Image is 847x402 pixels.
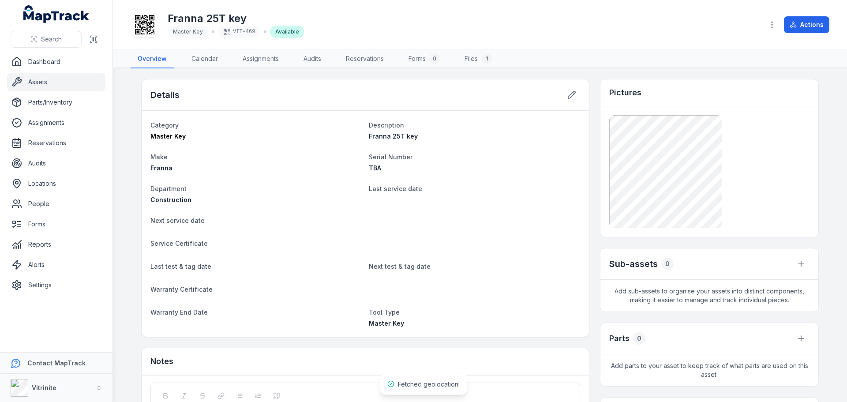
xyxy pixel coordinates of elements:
span: Add sub-assets to organise your assets into distinct components, making it easier to manage and t... [600,280,818,312]
span: Franna 25T key [369,132,418,140]
span: Construction [150,196,191,203]
strong: Contact MapTrack [27,359,86,367]
a: Assignments [236,50,286,68]
span: Make [150,153,168,161]
a: Audits [7,154,105,172]
span: Warranty Certificate [150,286,213,293]
a: People [7,195,105,213]
a: Files1 [457,50,499,68]
div: 1 [481,53,492,64]
a: Alerts [7,256,105,274]
button: Actions [784,16,829,33]
h2: Sub-assets [609,258,658,270]
span: Warranty End Date [150,308,208,316]
span: Description [369,121,404,129]
span: TBA [369,164,381,172]
a: Reports [7,236,105,253]
a: Locations [7,175,105,192]
a: Dashboard [7,53,105,71]
a: Forms0 [401,50,447,68]
h3: Pictures [609,86,641,99]
span: Master Key [369,319,404,327]
span: Serial Number [369,153,412,161]
h1: Franna 25T key [168,11,304,26]
span: Last test & tag date [150,263,211,270]
span: Next service date [150,217,205,224]
a: Forms [7,215,105,233]
h2: Details [150,89,180,101]
span: Next test & tag date [369,263,431,270]
h3: Notes [150,355,173,368]
span: Master Key [173,28,203,35]
a: Calendar [184,50,225,68]
div: VIT-469 [218,26,260,38]
a: Settings [7,276,105,294]
div: Available [270,26,304,38]
span: Franna [150,164,172,172]
a: Assignments [7,114,105,131]
a: Overview [131,50,174,68]
a: Reservations [7,134,105,152]
button: Search [11,31,82,48]
span: Master Key [150,132,186,140]
a: Parts/Inventory [7,94,105,111]
a: Reservations [339,50,391,68]
a: Audits [296,50,328,68]
span: Add parts to your asset to keep track of what parts are used on this asset. [600,354,818,386]
span: Tool Type [369,308,400,316]
span: Category [150,121,179,129]
a: MapTrack [23,5,90,23]
h3: Parts [609,332,630,345]
div: 0 [429,53,440,64]
div: 0 [661,258,674,270]
span: Fetched geolocation! [398,380,460,388]
a: Assets [7,73,105,91]
span: Service Certificate [150,240,208,247]
strong: Vitrinite [32,384,56,391]
span: Last service date [369,185,422,192]
span: Search [41,35,62,44]
div: 0 [633,332,645,345]
span: Department [150,185,187,192]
